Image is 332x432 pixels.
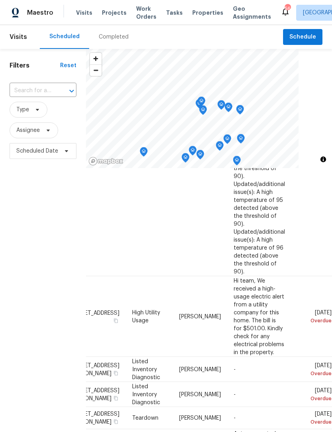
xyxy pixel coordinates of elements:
[199,105,207,118] div: Map marker
[192,9,223,17] span: Properties
[16,106,29,114] span: Type
[189,146,197,158] div: Map marker
[76,9,92,17] span: Visits
[90,65,102,76] span: Zoom out
[16,147,58,155] span: Scheduled Date
[60,62,76,70] div: Reset
[90,53,102,64] button: Zoom in
[70,362,119,376] span: [STREET_ADDRESS][PERSON_NAME]
[16,126,40,134] span: Assignee
[217,100,225,112] div: Map marker
[132,415,158,421] span: Teardown
[234,278,284,355] span: Hi team, We received a high-usage electric alert from a utility company for this home. The bill i...
[132,310,160,323] span: High Utility Usage
[66,85,77,97] button: Open
[196,150,204,162] div: Map marker
[49,33,80,41] div: Scheduled
[197,97,205,109] div: Map marker
[233,5,271,21] span: Geo Assignments
[166,10,183,15] span: Tasks
[112,394,119,401] button: Copy Address
[10,62,60,70] h1: Filters
[10,85,54,97] input: Search for an address...
[112,317,119,324] button: Copy Address
[88,157,123,166] a: Mapbox homepage
[70,387,119,401] span: [STREET_ADDRESS][PERSON_NAME]
[136,5,156,21] span: Work Orders
[179,415,221,421] span: [PERSON_NAME]
[216,141,224,153] div: Map marker
[225,103,232,115] div: Map marker
[236,105,244,117] div: Map marker
[102,9,127,17] span: Projects
[179,366,221,372] span: [PERSON_NAME]
[298,411,332,426] span: [DATE]
[298,362,332,377] span: [DATE]
[318,155,328,164] button: Toggle attribution
[289,32,316,42] span: Schedule
[140,147,148,159] div: Map marker
[283,29,322,45] button: Schedule
[195,99,203,111] div: Map marker
[132,358,160,380] span: Listed Inventory Diagnostic
[298,316,332,324] div: Overdue
[99,33,129,41] div: Completed
[182,153,189,165] div: Map marker
[321,155,326,164] span: Toggle attribution
[298,394,332,402] div: Overdue
[90,64,102,76] button: Zoom out
[234,391,236,397] span: -
[223,134,231,147] div: Map marker
[298,387,332,402] span: [DATE]
[233,156,241,168] div: Map marker
[10,28,27,46] span: Visits
[112,418,119,425] button: Copy Address
[132,384,160,405] span: Listed Inventory Diagnostic
[86,49,299,168] canvas: Map
[234,366,236,372] span: -
[179,391,221,397] span: [PERSON_NAME]
[179,314,221,319] span: [PERSON_NAME]
[70,411,119,425] span: [STREET_ADDRESS][PERSON_NAME]
[298,418,332,426] div: Overdue
[27,9,53,17] span: Maestro
[70,310,119,316] span: [STREET_ADDRESS]
[298,369,332,377] div: Overdue
[234,415,236,421] span: -
[237,134,245,146] div: Map marker
[285,5,290,13] div: 56
[112,369,119,376] button: Copy Address
[298,310,332,324] span: [DATE]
